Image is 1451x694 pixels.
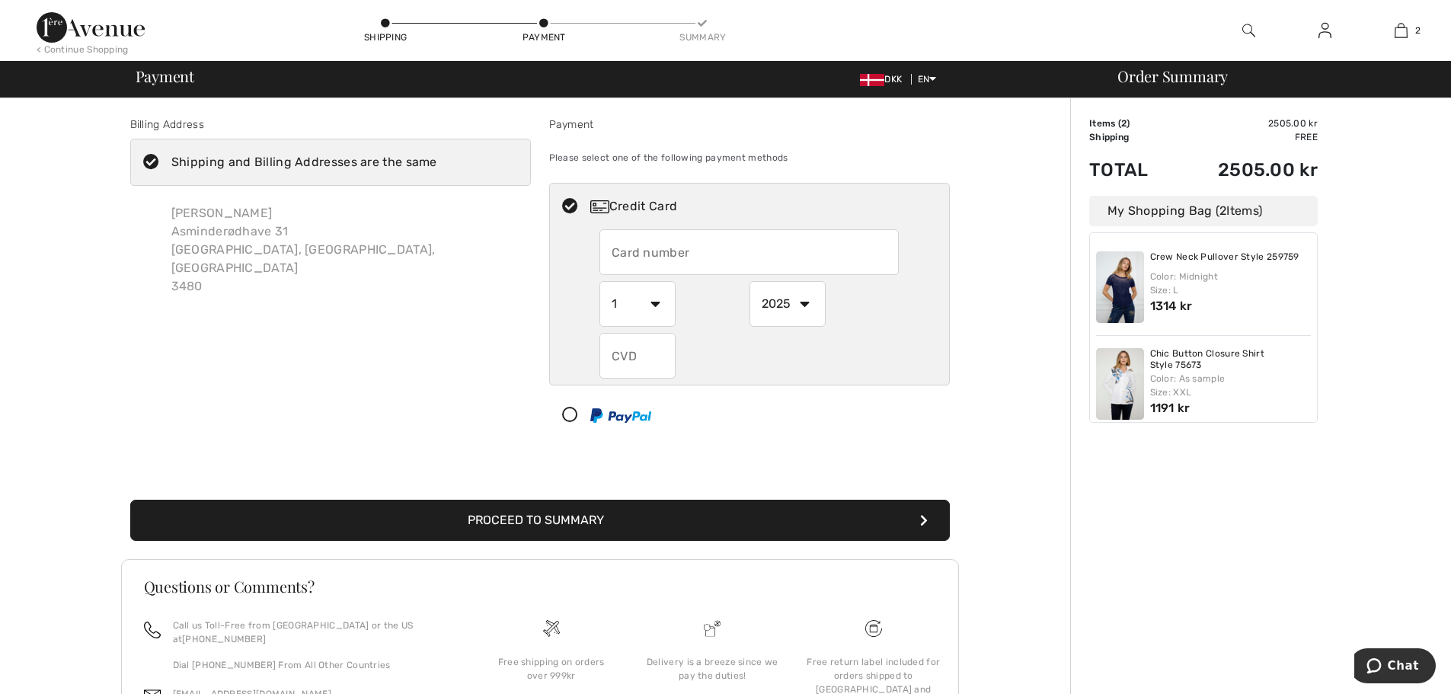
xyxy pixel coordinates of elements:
div: Color: Midnight Size: L [1150,270,1312,297]
button: Proceed to Summary [130,500,950,541]
td: Total [1089,144,1175,196]
div: Please select one of the following payment methods [549,139,950,177]
div: [PERSON_NAME] Asminderødhave 31 [GEOGRAPHIC_DATA], [GEOGRAPHIC_DATA], [GEOGRAPHIC_DATA] 3480 [159,192,531,308]
p: Call us Toll-Free from [GEOGRAPHIC_DATA] or the US at [173,619,452,646]
a: [PHONE_NUMBER] [182,634,266,644]
div: Shipping [363,30,408,44]
span: 2 [1121,118,1127,129]
div: My Shopping Bag ( Items) [1089,196,1318,226]
td: Shipping [1089,130,1175,144]
h3: Questions or Comments? [144,579,936,594]
td: 2505.00 kr [1175,117,1318,130]
a: Sign In [1306,21,1344,40]
img: Crew Neck Pullover Style 259759 [1096,251,1144,323]
img: Delivery is a breeze since we pay the duties! [704,620,721,637]
input: CVD [599,333,676,379]
div: Color: As sample Size: XXL [1150,372,1312,399]
div: Delivery is a breeze since we pay the duties! [644,655,781,683]
img: Free shipping on orders over 999kr [543,620,560,637]
span: DKK [860,74,908,85]
div: Shipping and Billing Addresses are the same [171,153,437,171]
img: 1ère Avenue [37,12,145,43]
div: Payment [549,117,950,133]
a: 2 [1363,21,1438,40]
img: search the website [1242,21,1255,40]
div: Summary [679,30,725,44]
span: 2 [1415,24,1421,37]
div: Credit Card [590,197,939,216]
span: 2 [1219,203,1226,218]
td: Free [1175,130,1318,144]
div: < Continue Shopping [37,43,129,56]
img: Credit Card [590,200,609,213]
span: 1191 kr [1150,401,1191,415]
a: Crew Neck Pullover Style 259759 [1150,251,1299,264]
td: 2505.00 kr [1175,144,1318,196]
span: Payment [136,69,194,84]
img: Free shipping on orders over 999kr [865,620,882,637]
div: Billing Address [130,117,531,133]
p: Dial [PHONE_NUMBER] From All Other Countries [173,658,452,672]
img: Danish krone [860,74,884,86]
img: call [144,622,161,638]
span: 1314 kr [1150,299,1193,313]
div: Payment [521,30,567,44]
span: EN [918,74,937,85]
img: Chic Button Closure Shirt Style 75673 [1096,348,1144,420]
iframe: Opens a widget where you can chat to one of our agents [1354,648,1436,686]
img: My Bag [1395,21,1408,40]
div: Order Summary [1099,69,1442,84]
div: Free shipping on orders over 999kr [483,655,620,683]
a: Chic Button Closure Shirt Style 75673 [1150,348,1312,372]
img: My Info [1318,21,1331,40]
img: PayPal [590,408,651,423]
td: Items ( ) [1089,117,1175,130]
input: Card number [599,229,899,275]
